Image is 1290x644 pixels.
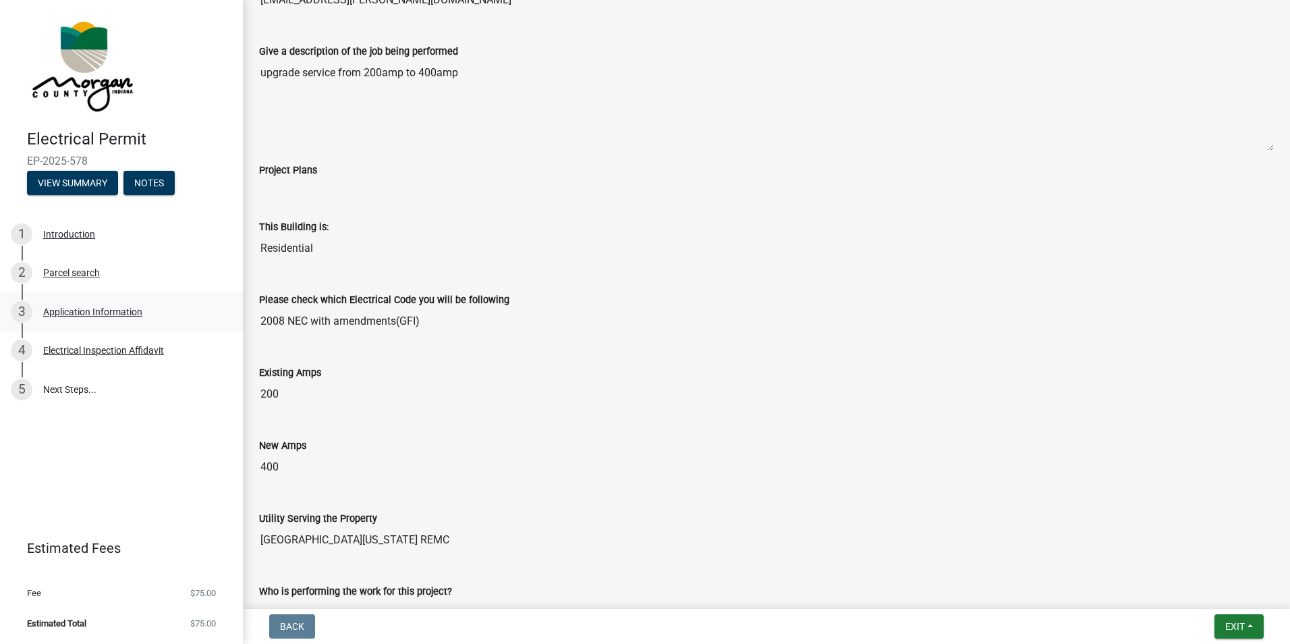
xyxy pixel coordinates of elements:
[190,619,216,628] span: $75.00
[1214,614,1264,639] button: Exit
[27,14,136,115] img: Morgan County, Indiana
[11,379,32,400] div: 5
[27,619,86,628] span: Estimated Total
[11,223,32,245] div: 1
[259,441,306,451] label: New Amps
[27,155,216,167] span: EP-2025-578
[43,307,142,317] div: Application Information
[123,171,175,195] button: Notes
[280,621,304,632] span: Back
[43,230,95,239] div: Introduction
[11,535,221,562] a: Estimated Fees
[11,301,32,323] div: 3
[11,340,32,361] div: 4
[27,589,41,597] span: Fee
[259,296,509,305] label: Please check which Electrical Code you will be following
[259,369,321,378] label: Existing Amps
[259,514,377,524] label: Utility Serving the Property
[269,614,315,639] button: Back
[27,130,232,149] h4: Electrical Permit
[43,346,164,355] div: Electrical Inspection Affidavit
[123,178,175,189] wm-modal-confirm: Notes
[1225,621,1245,632] span: Exit
[43,268,100,277] div: Parcel search
[11,262,32,284] div: 2
[259,166,317,176] label: Project Plans
[259,59,1274,151] textarea: upgrade service from 200amp to 400amp
[259,47,458,57] label: Give a description of the job being performed
[27,178,118,189] wm-modal-confirm: Summary
[259,587,452,597] label: Who is performing the work for this project?
[259,223,329,232] label: This Building is:
[27,171,118,195] button: View Summary
[190,589,216,597] span: $75.00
